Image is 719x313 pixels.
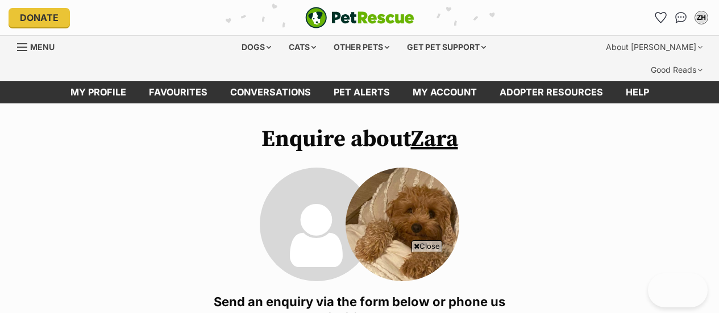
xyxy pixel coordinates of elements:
a: My account [401,81,488,103]
a: Favourites [651,9,670,27]
iframe: Advertisement [153,256,567,307]
a: Menu [17,36,63,56]
a: Pet alerts [322,81,401,103]
iframe: Help Scout Beacon - Open [648,273,708,307]
img: chat-41dd97257d64d25036548639549fe6c8038ab92f7586957e7f3b1b290dea8141.svg [675,12,687,23]
a: Adopter resources [488,81,614,103]
a: My profile [59,81,138,103]
button: My account [692,9,710,27]
div: Other pets [326,36,397,59]
a: Donate [9,8,70,27]
div: Get pet support [399,36,494,59]
span: Menu [30,42,55,52]
span: Close [412,240,442,252]
a: Conversations [672,9,690,27]
div: Cats [281,36,324,59]
a: conversations [219,81,322,103]
div: ZH [696,12,707,23]
img: Zara [346,168,459,281]
div: About [PERSON_NAME] [598,36,710,59]
a: PetRescue [305,7,414,28]
h1: Enquire about [178,126,542,152]
ul: Account quick links [651,9,710,27]
img: logo-e224e6f780fb5917bec1dbf3a21bbac754714ae5b6737aabdf751b685950b380.svg [305,7,414,28]
a: Help [614,81,660,103]
a: Zara [411,125,458,153]
a: Favourites [138,81,219,103]
div: Good Reads [643,59,710,81]
div: Dogs [234,36,279,59]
